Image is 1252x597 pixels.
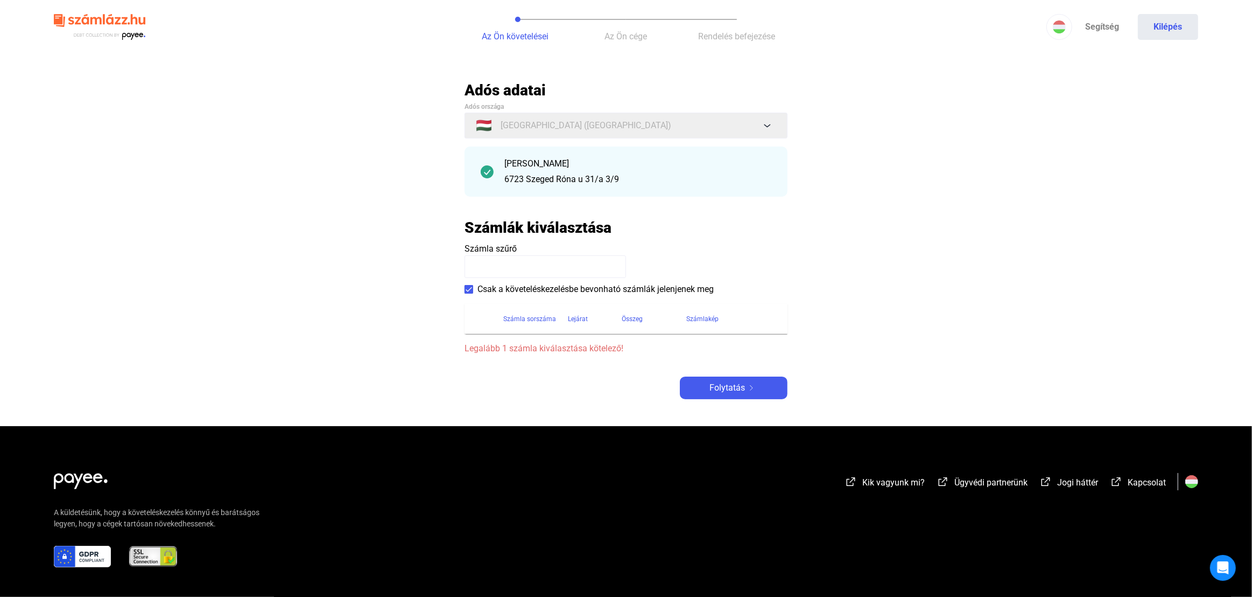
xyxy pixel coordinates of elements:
[54,546,111,567] img: gdpr
[1053,20,1066,33] img: HU
[54,467,108,489] img: white-payee-white-dot.svg
[937,479,1028,489] a: external-link-whiteÜgyvédi partnerünk
[686,313,719,325] div: Számlakép
[845,476,857,487] img: external-link-white
[954,477,1028,488] span: Ügyvédi partnerünk
[482,31,548,41] span: Az Ön követelései
[1110,476,1123,487] img: external-link-white
[1046,14,1072,40] button: HU
[1185,475,1198,488] img: HU.svg
[605,31,648,41] span: Az Ön cége
[503,313,556,325] div: Számla sorszáma
[465,342,787,355] span: Legalább 1 számla kiválasztása kötelező!
[501,119,671,132] span: [GEOGRAPHIC_DATA] ([GEOGRAPHIC_DATA])
[699,31,776,41] span: Rendelés befejezése
[1210,555,1236,581] div: Open Intercom Messenger
[622,313,643,325] div: Összeg
[504,173,771,186] div: 6723 Szeged Róna u 31/a 3/9
[680,377,787,399] button: Folytatásarrow-right-white
[937,476,949,487] img: external-link-white
[1039,476,1052,487] img: external-link-white
[568,313,588,325] div: Lejárat
[745,385,758,391] img: arrow-right-white
[568,313,622,325] div: Lejárat
[465,103,504,110] span: Adós országa
[481,165,494,178] img: checkmark-darker-green-circle
[465,218,611,237] h2: Számlák kiválasztása
[862,477,925,488] span: Kik vagyunk mi?
[465,81,787,100] h2: Adós adatai
[465,244,517,254] span: Számla szűrő
[128,546,178,567] img: ssl
[1039,479,1098,489] a: external-link-whiteJogi háttér
[503,313,568,325] div: Számla sorszáma
[686,313,775,325] div: Számlakép
[709,381,745,394] span: Folytatás
[845,479,925,489] a: external-link-whiteKik vagyunk mi?
[465,113,787,138] button: 🇭🇺[GEOGRAPHIC_DATA] ([GEOGRAPHIC_DATA])
[54,10,145,45] img: szamlazzhu-logo
[1138,14,1198,40] button: Kilépés
[1128,477,1166,488] span: Kapcsolat
[1057,477,1098,488] span: Jogi háttér
[1110,479,1166,489] a: external-link-whiteKapcsolat
[622,313,686,325] div: Összeg
[504,157,771,170] div: [PERSON_NAME]
[1072,14,1133,40] a: Segítség
[477,283,714,296] span: Csak a követeléskezelésbe bevonható számlák jelenjenek meg
[476,119,492,132] span: 🇭🇺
